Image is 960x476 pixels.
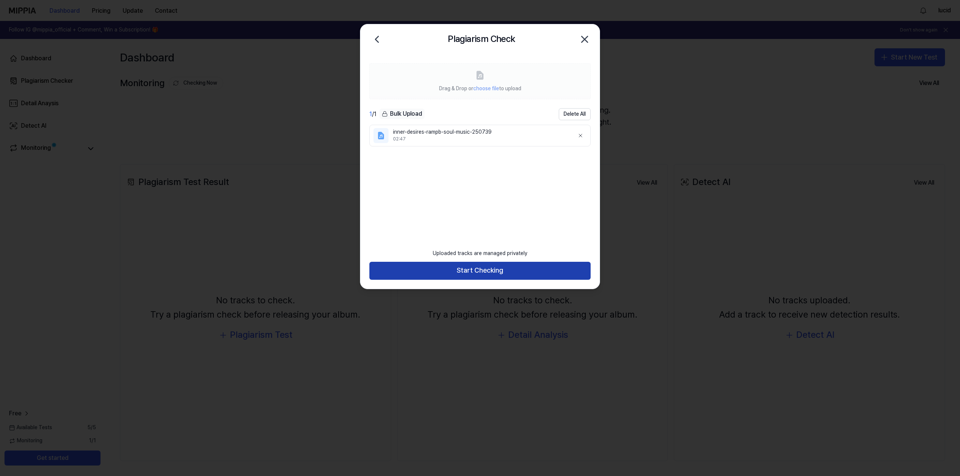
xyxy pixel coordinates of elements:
div: 02:47 [393,136,568,142]
button: Delete All [559,108,591,120]
div: inner-desires-rampb-soul-music-250739 [393,128,568,136]
span: 1 [369,110,372,118]
button: Bulk Upload [379,109,424,119]
span: Drag & Drop or to upload [439,85,521,91]
div: / 1 [369,110,376,119]
button: Start Checking [369,262,591,280]
span: choose file [473,85,499,91]
div: Bulk Upload [379,109,424,119]
h2: Plagiarism Check [448,32,515,46]
div: Uploaded tracks are managed privately [428,245,532,262]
